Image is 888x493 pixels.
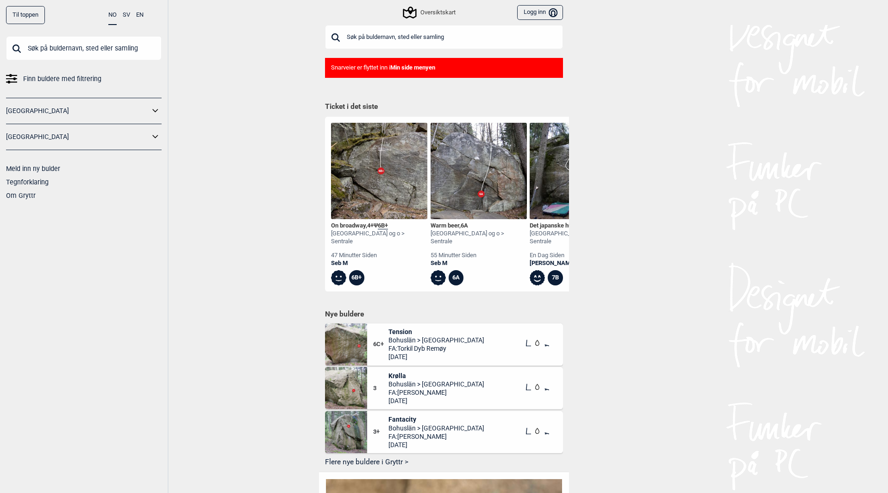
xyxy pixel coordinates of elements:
span: Fantacity [388,415,484,423]
div: 55 minutter siden [431,252,527,259]
span: 6B+ [378,222,388,229]
span: 3+ [373,428,388,436]
span: FA: Torkil Dyb Remøy [388,344,484,353]
div: Tension6C+TensionBohuslän > [GEOGRAPHIC_DATA]FA:Torkil Dyb Remøy[DATE] [325,323,563,366]
a: Seb M [331,259,427,267]
img: Tension [325,323,367,366]
div: [GEOGRAPHIC_DATA] og o > Sentrale [530,230,626,246]
span: [DATE] [388,441,484,449]
a: [GEOGRAPHIC_DATA] [6,130,150,144]
div: Det japanske hullet , [530,222,626,230]
img: Warm Beer 200327 [431,123,527,219]
img: On Broadway 210317 [331,123,427,219]
span: 6C+ [373,341,388,348]
span: [DATE] [388,397,484,405]
span: Krølla [388,372,484,380]
div: 6B+ [349,270,364,285]
div: On broadway , Ψ [331,222,427,230]
div: Warm beer , [431,222,527,230]
h1: Nye buldere [325,310,563,319]
div: [GEOGRAPHIC_DATA] og o > Sentrale [331,230,427,246]
img: Krolla [325,367,367,409]
span: 6A [461,222,468,229]
span: Bohuslän > [GEOGRAPHIC_DATA] [388,424,484,432]
a: [GEOGRAPHIC_DATA] [6,104,150,118]
div: Til toppen [6,6,45,24]
span: Tension [388,328,484,336]
button: Flere nye buldere i Gryttr > [325,455,563,469]
a: Tegnforklaring [6,178,49,186]
div: Oversiktskart [404,7,455,18]
b: Min side menyen [390,64,435,71]
a: Finn buldere med filtrering [6,72,162,86]
div: en dag siden [530,252,626,259]
div: 6A [449,270,464,285]
button: EN [136,6,144,24]
div: 47 minutter siden [331,252,427,259]
button: Logg inn [517,5,563,20]
div: [GEOGRAPHIC_DATA] og o > Sentrale [431,230,527,246]
img: Det japanske hullet 200406 [530,123,626,219]
span: FA: [PERSON_NAME] [388,388,484,397]
div: Fantacity3+FantacityBohuslän > [GEOGRAPHIC_DATA]FA:[PERSON_NAME][DATE] [325,411,563,453]
img: Fantacity [325,411,367,453]
h1: Ticket i det siste [325,102,563,112]
input: Søk på buldernavn, sted eller samling [6,36,162,60]
span: [DATE] [388,353,484,361]
span: 4+ [367,222,374,229]
input: Søk på buldernavn, sted eller samling [325,25,563,49]
span: Bohuslän > [GEOGRAPHIC_DATA] [388,380,484,388]
span: FA: [PERSON_NAME] [388,432,484,441]
span: 3 [373,385,388,392]
span: Bohuslän > [GEOGRAPHIC_DATA] [388,336,484,344]
a: Seb M [431,259,527,267]
span: Finn buldere med filtrering [23,72,101,86]
div: 7B [548,270,563,285]
div: Snarveier er flyttet inn i [325,58,563,78]
button: NO [108,6,117,25]
a: [PERSON_NAME] [530,259,626,267]
a: Meld inn ny bulder [6,165,60,172]
a: Om Gryttr [6,192,36,199]
button: SV [123,6,130,24]
div: Krolla3KrøllaBohuslän > [GEOGRAPHIC_DATA]FA:[PERSON_NAME][DATE] [325,367,563,409]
